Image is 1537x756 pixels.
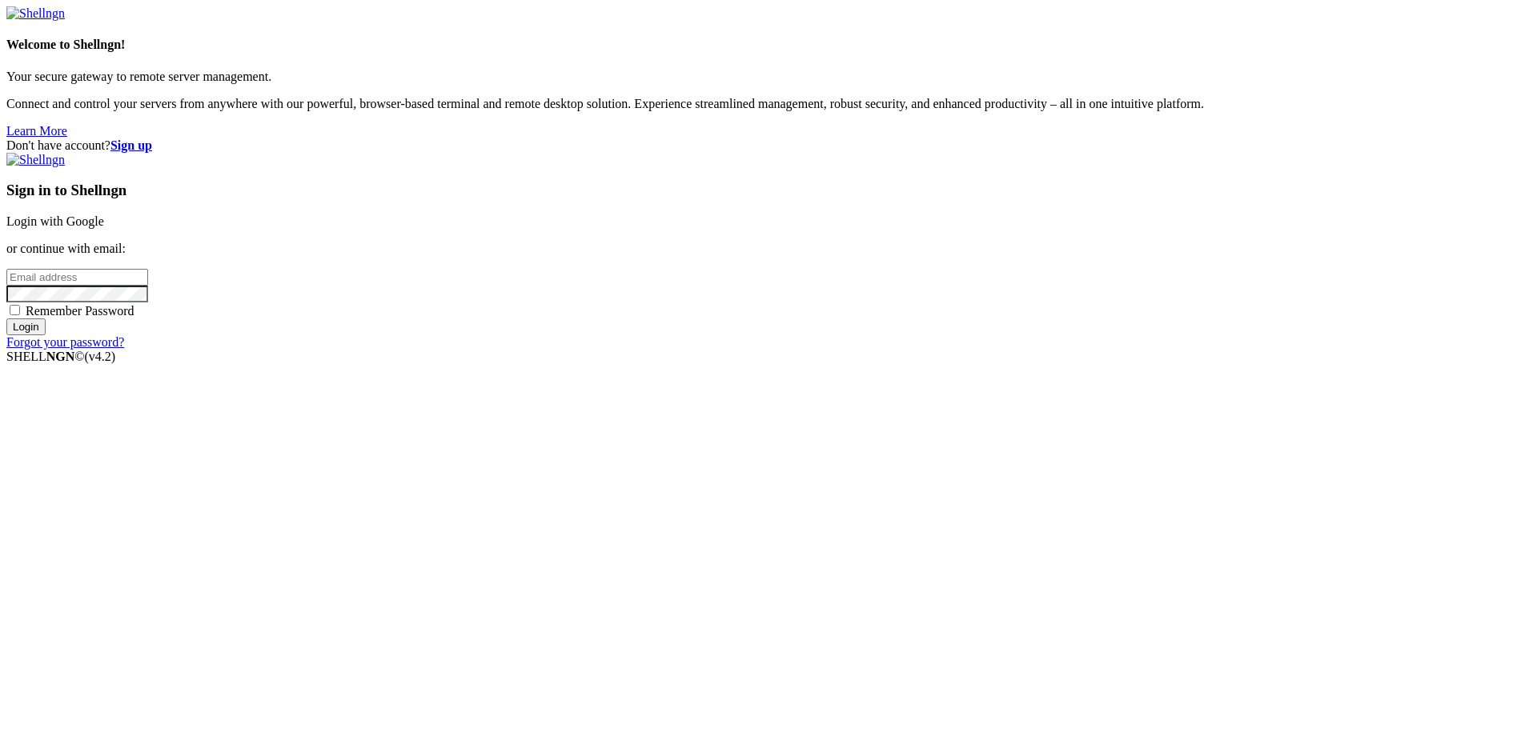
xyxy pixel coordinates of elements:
a: Learn More [6,124,67,138]
p: Connect and control your servers from anywhere with our powerful, browser-based terminal and remo... [6,97,1531,111]
a: Login with Google [6,214,104,228]
p: Your secure gateway to remote server management. [6,70,1531,84]
span: 4.2.0 [85,350,116,363]
a: Sign up [110,138,152,152]
div: Don't have account? [6,138,1531,153]
b: NGN [46,350,75,363]
input: Remember Password [10,305,20,315]
span: Remember Password [26,304,134,318]
h3: Sign in to Shellngn [6,182,1531,199]
p: or continue with email: [6,242,1531,256]
input: Email address [6,269,148,286]
span: SHELL © [6,350,115,363]
h4: Welcome to Shellngn! [6,38,1531,52]
img: Shellngn [6,6,65,21]
img: Shellngn [6,153,65,167]
input: Login [6,318,46,335]
a: Forgot your password? [6,335,124,349]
